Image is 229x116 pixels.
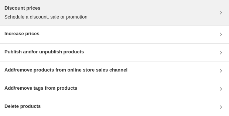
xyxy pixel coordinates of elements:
[4,30,40,37] h3: Increase prices
[4,48,84,56] h3: Publish and/or unpublish products
[4,103,41,110] h3: Delete products
[4,66,127,74] h3: Add/remove products from online store sales channel
[4,13,88,21] p: Schedule a discount, sale or promotion
[4,4,88,12] h3: Discount prices
[4,84,77,92] h3: Add/remove tags from products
